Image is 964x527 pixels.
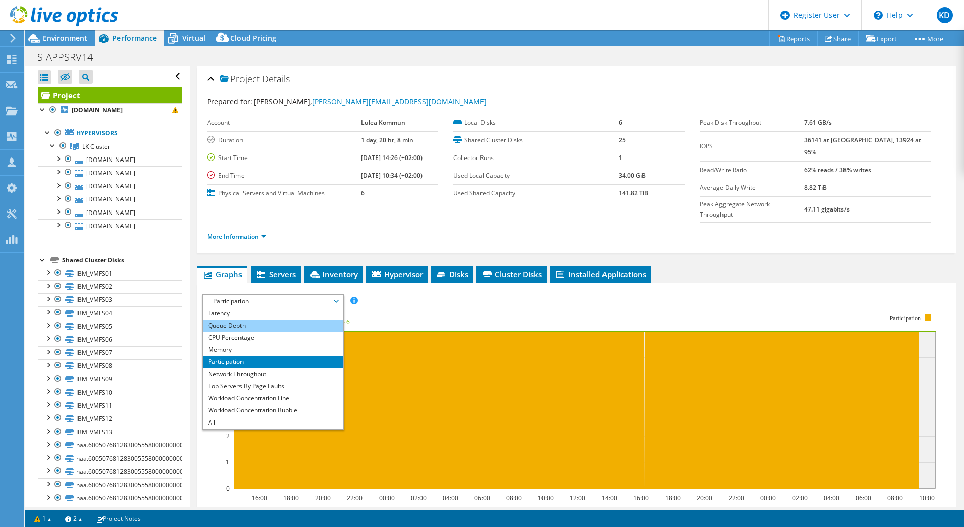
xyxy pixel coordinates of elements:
[700,141,805,151] label: IOPS
[371,269,423,279] span: Hypervisor
[453,135,619,145] label: Shared Cluster Disks
[262,73,290,85] span: Details
[696,494,712,502] text: 20:00
[361,153,423,162] b: [DATE] 14:26 (+02:00)
[379,494,394,502] text: 00:00
[207,135,361,145] label: Duration
[38,219,182,232] a: [DOMAIN_NAME]
[792,494,807,502] text: 02:00
[208,295,338,307] span: Participation
[283,494,298,502] text: 18:00
[38,478,182,491] a: naa.6005076812830055580000000000008d
[700,165,805,175] label: Read/Write Ratio
[226,458,229,466] text: 1
[203,307,343,320] li: Latency
[887,494,902,502] text: 08:00
[62,254,182,267] div: Shared Cluster Disks
[38,492,182,505] a: naa.600507681283005558000000000000a2
[312,97,487,107] a: [PERSON_NAME][EMAIL_ADDRESS][DOMAIN_NAME]
[361,189,365,197] b: 6
[38,505,182,518] a: naa.600507681283005558000000000000ae
[453,153,619,163] label: Collector Runs
[38,452,182,465] a: naa.6005076812830055580000000000008b
[537,494,553,502] text: 10:00
[207,232,266,241] a: More Information
[361,171,423,180] b: [DATE] 10:34 (+02:00)
[203,416,343,429] li: All
[728,494,744,502] text: 22:00
[817,31,859,46] a: Share
[226,432,230,440] text: 2
[207,97,252,107] label: Prepared for:
[207,171,361,181] label: End Time
[38,140,182,153] a: LK Cluster
[203,344,343,356] li: Memory
[38,206,182,219] a: [DOMAIN_NAME]
[38,426,182,439] a: IBM_VMFS13
[481,269,542,279] span: Cluster Disks
[38,87,182,103] a: Project
[38,293,182,306] a: IBM_VMFS03
[619,189,648,197] b: 141.82 TiB
[760,494,775,502] text: 00:00
[315,494,330,502] text: 20:00
[905,31,951,46] a: More
[506,494,521,502] text: 08:00
[38,412,182,425] a: IBM_VMFS12
[361,118,405,127] b: Luleå Kommun
[700,183,805,193] label: Average Daily Write
[700,118,805,128] label: Peak Disk Throughput
[254,97,487,107] span: [PERSON_NAME],
[38,306,182,320] a: IBM_VMFS04
[410,494,426,502] text: 02:00
[890,314,921,322] text: Participation
[804,183,827,192] b: 8.82 TiB
[82,142,110,151] span: LK Cluster
[182,33,205,43] span: Virtual
[569,494,585,502] text: 12:00
[769,31,818,46] a: Reports
[555,269,646,279] span: Installed Applications
[700,199,805,220] label: Peak Aggregate Network Throughput
[619,153,622,162] b: 1
[203,392,343,404] li: Workload Concentration Line
[474,494,490,502] text: 06:00
[804,118,832,127] b: 7.61 GB/s
[38,103,182,117] a: [DOMAIN_NAME]
[203,320,343,332] li: Queue Depth
[38,439,182,452] a: naa.6005076812830055580000000000008a
[38,386,182,399] a: IBM_VMFS10
[203,332,343,344] li: CPU Percentage
[38,180,182,193] a: [DOMAIN_NAME]
[38,153,182,166] a: [DOMAIN_NAME]
[804,166,871,174] b: 62% reads / 38% writes
[453,118,619,128] label: Local Disks
[207,153,361,163] label: Start Time
[346,494,362,502] text: 22:00
[38,193,182,206] a: [DOMAIN_NAME]
[203,380,343,392] li: Top Servers By Page Faults
[202,269,242,279] span: Graphs
[601,494,617,502] text: 14:00
[804,205,850,214] b: 47.11 gigabits/s
[804,136,921,156] b: 36141 at [GEOGRAPHIC_DATA], 13924 at 95%
[203,356,343,368] li: Participation
[89,512,148,525] a: Project Notes
[823,494,839,502] text: 04:00
[43,33,87,43] span: Environment
[207,118,361,128] label: Account
[251,494,267,502] text: 16:00
[453,171,619,181] label: Used Local Capacity
[453,188,619,198] label: Used Shared Capacity
[226,484,230,493] text: 0
[38,399,182,412] a: IBM_VMFS11
[38,359,182,373] a: IBM_VMFS08
[38,280,182,293] a: IBM_VMFS02
[207,188,361,198] label: Physical Servers and Virtual Machines
[858,31,905,46] a: Export
[633,494,648,502] text: 16:00
[855,494,871,502] text: 06:00
[38,333,182,346] a: IBM_VMFS06
[436,269,468,279] span: Disks
[38,346,182,359] a: IBM_VMFS07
